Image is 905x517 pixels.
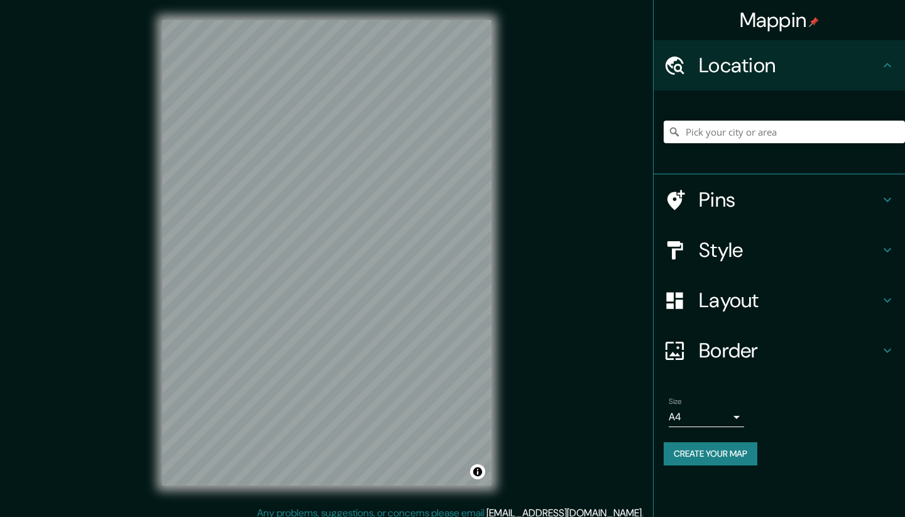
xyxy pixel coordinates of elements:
[664,121,905,143] input: Pick your city or area
[654,40,905,90] div: Location
[470,464,485,479] button: Toggle attribution
[162,20,491,486] canvas: Map
[664,442,757,465] button: Create your map
[654,325,905,376] div: Border
[699,53,880,78] h4: Location
[809,17,819,27] img: pin-icon.png
[699,187,880,212] h4: Pins
[699,338,880,363] h4: Border
[654,175,905,225] div: Pins
[669,407,744,427] div: A4
[740,8,820,33] h4: Mappin
[654,225,905,275] div: Style
[669,396,682,407] label: Size
[654,275,905,325] div: Layout
[699,237,880,263] h4: Style
[699,288,880,313] h4: Layout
